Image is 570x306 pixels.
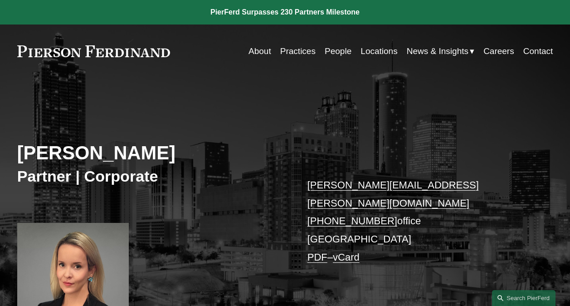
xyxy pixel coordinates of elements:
[407,44,468,59] span: News & Insights
[361,43,397,60] a: Locations
[483,43,514,60] a: Careers
[325,43,351,60] a: People
[307,176,531,266] p: office [GEOGRAPHIC_DATA] –
[280,43,316,60] a: Practices
[248,43,271,60] a: About
[492,290,555,306] a: Search this site
[333,252,360,263] a: vCard
[17,142,285,164] h2: [PERSON_NAME]
[407,43,474,60] a: folder dropdown
[307,252,327,263] a: PDF
[307,215,397,227] a: [PHONE_NUMBER]
[307,179,479,209] a: [PERSON_NAME][EMAIL_ADDRESS][PERSON_NAME][DOMAIN_NAME]
[523,43,553,60] a: Contact
[17,167,285,186] h3: Partner | Corporate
